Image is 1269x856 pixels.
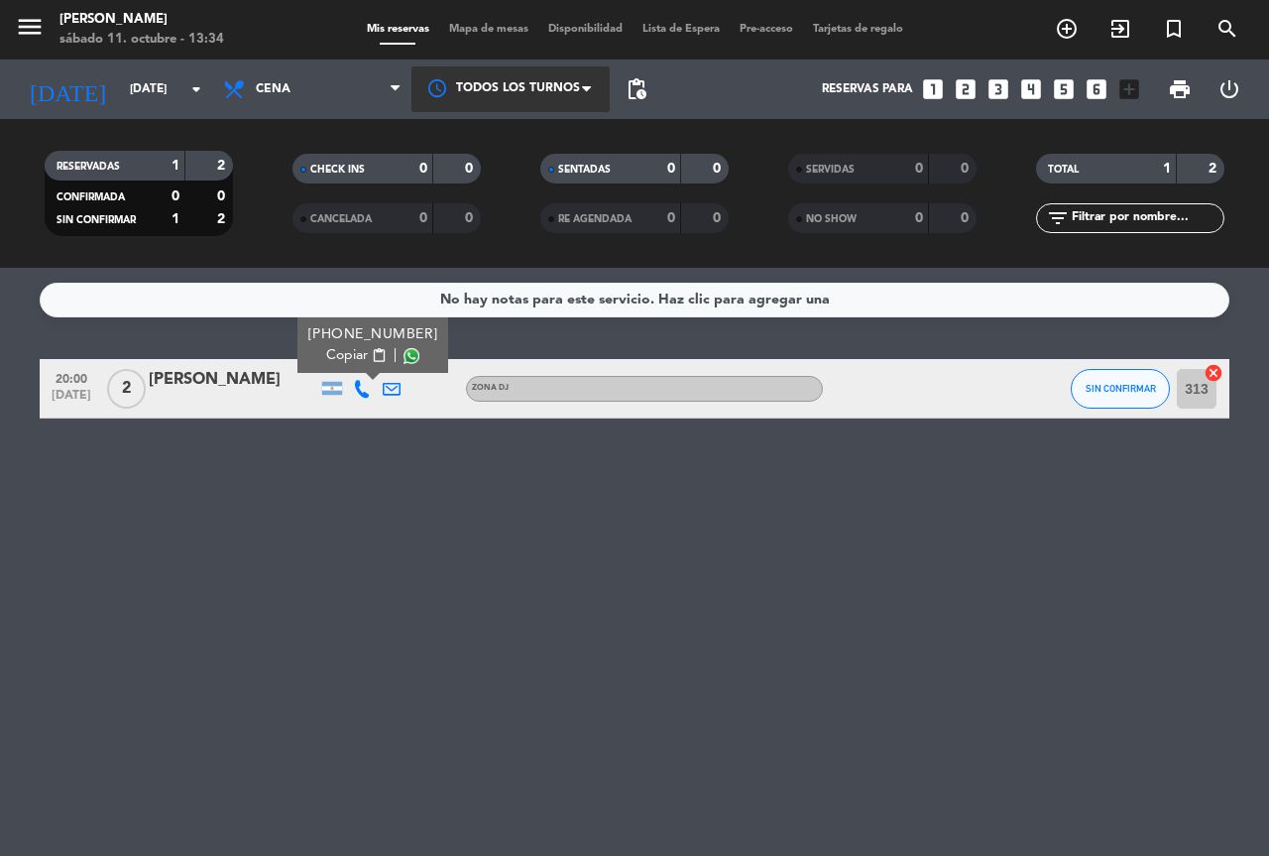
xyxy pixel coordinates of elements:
[806,214,857,224] span: NO SHOW
[1108,17,1132,41] i: exit_to_app
[57,162,120,172] span: RESERVADAS
[256,82,290,96] span: Cena
[558,214,632,224] span: RE AGENDADA
[961,211,973,225] strong: 0
[310,165,365,175] span: CHECK INS
[806,165,855,175] span: SERVIDAS
[713,162,725,176] strong: 0
[1051,76,1077,102] i: looks_5
[326,345,387,366] button: Copiarcontent_paste
[822,82,913,96] span: Reservas para
[1046,206,1070,230] i: filter_list
[1084,76,1109,102] i: looks_6
[1116,76,1142,102] i: add_box
[1055,17,1079,41] i: add_circle_outline
[465,162,477,176] strong: 0
[1048,165,1079,175] span: TOTAL
[1163,162,1171,176] strong: 1
[107,369,146,409] span: 2
[472,384,509,392] span: Zona DJ
[47,389,96,412] span: [DATE]
[1215,17,1239,41] i: search
[633,24,730,35] span: Lista de Espera
[59,30,224,50] div: sábado 11. octubre - 13:34
[310,214,372,224] span: CANCELADA
[961,162,973,176] strong: 0
[667,162,675,176] strong: 0
[465,211,477,225] strong: 0
[172,159,179,173] strong: 1
[419,162,427,176] strong: 0
[1086,383,1156,394] span: SIN CONFIRMAR
[667,211,675,225] strong: 0
[915,211,923,225] strong: 0
[217,212,229,226] strong: 2
[59,10,224,30] div: [PERSON_NAME]
[15,67,120,111] i: [DATE]
[439,24,538,35] span: Mapa de mesas
[920,76,946,102] i: looks_one
[172,189,179,203] strong: 0
[308,324,438,345] div: [PHONE_NUMBER]
[1205,60,1254,119] div: LOG OUT
[1018,76,1044,102] i: looks_4
[394,345,398,366] span: |
[372,348,387,363] span: content_paste
[184,77,208,101] i: arrow_drop_down
[953,76,979,102] i: looks_two
[915,162,923,176] strong: 0
[625,77,648,101] span: pending_actions
[1071,369,1170,409] button: SIN CONFIRMAR
[1070,207,1223,229] input: Filtrar por nombre...
[217,189,229,203] strong: 0
[419,211,427,225] strong: 0
[15,12,45,49] button: menu
[326,345,368,366] span: Copiar
[1204,363,1223,383] i: cancel
[538,24,633,35] span: Disponibilidad
[713,211,725,225] strong: 0
[985,76,1011,102] i: looks_3
[57,215,136,225] span: SIN CONFIRMAR
[1168,77,1192,101] span: print
[57,192,125,202] span: CONFIRMADA
[15,12,45,42] i: menu
[558,165,611,175] span: SENTADAS
[440,289,830,311] div: No hay notas para este servicio. Haz clic para agregar una
[357,24,439,35] span: Mis reservas
[803,24,913,35] span: Tarjetas de regalo
[730,24,803,35] span: Pre-acceso
[1162,17,1186,41] i: turned_in_not
[47,366,96,389] span: 20:00
[172,212,179,226] strong: 1
[217,159,229,173] strong: 2
[149,367,317,393] div: [PERSON_NAME]
[1217,77,1241,101] i: power_settings_new
[1209,162,1220,176] strong: 2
